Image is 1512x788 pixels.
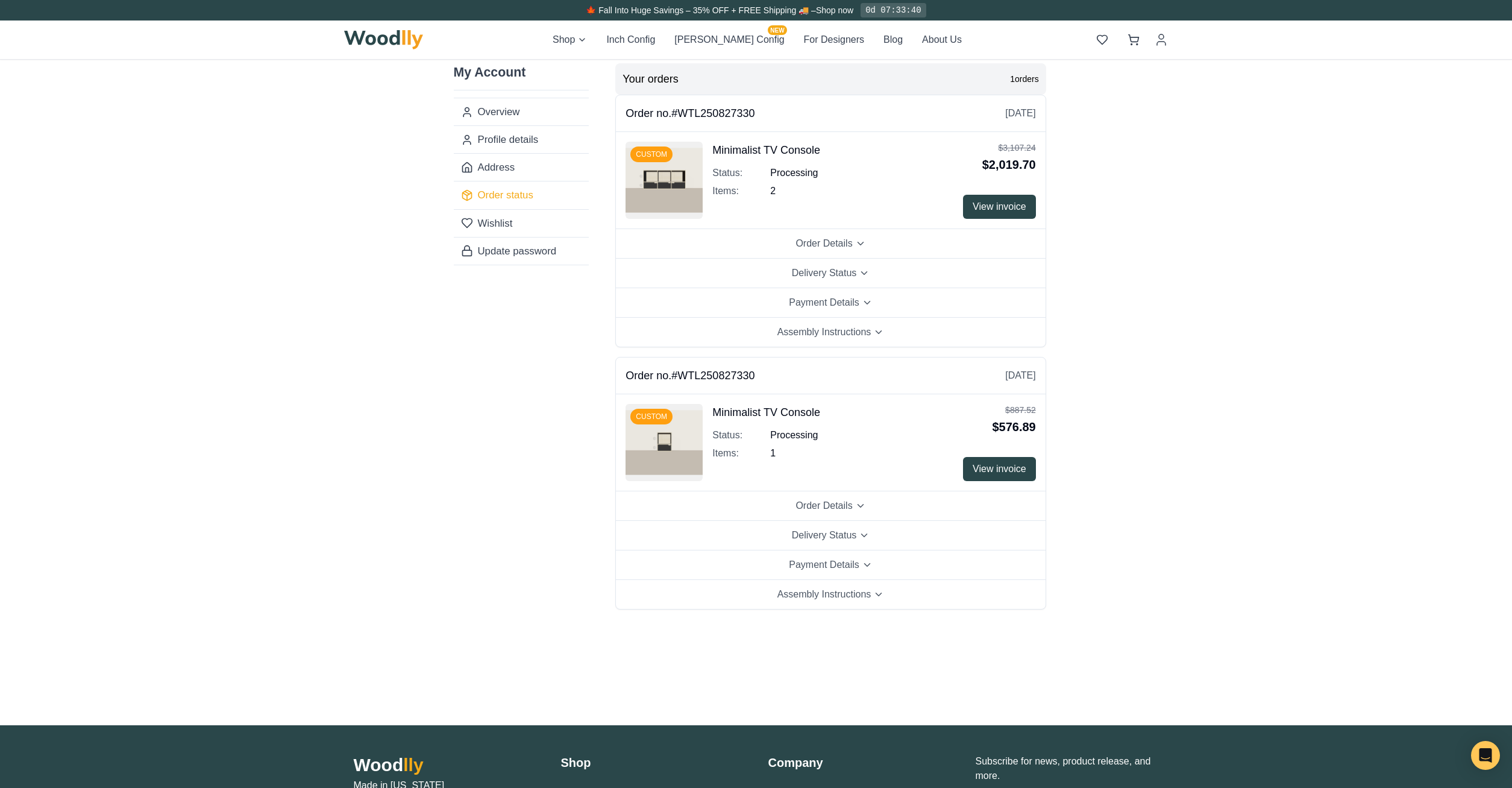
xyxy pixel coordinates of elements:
div: 0d 07:33:40 [861,3,926,17]
span: Delivery Status [792,266,857,280]
span: Items: [712,446,770,461]
button: Order Details [616,491,1045,521]
div: $887.52 [992,404,1035,416]
a: Order status [454,181,589,209]
img: Minimalist TV Console [626,404,703,481]
button: [PERSON_NAME] ConfigNEW [674,33,784,47]
span: Assembly Instructions [777,587,871,602]
h4: Minimalist TV Console [712,142,820,159]
h2: Your orders [623,71,678,87]
img: Woodlly [344,30,424,49]
span: [DATE] [1005,368,1035,383]
button: Delivery Status [616,259,1045,288]
img: Minimalist TV Console [626,142,703,219]
span: lly [403,755,423,775]
div: $3,107.24 [982,142,1036,154]
span: View invoice [973,462,1026,476]
button: Payment Details [616,288,1045,318]
span: processing [770,166,818,180]
p: Subscribe for news, product release, and more. [976,754,1159,783]
button: View invoice [963,195,1036,219]
span: 1 [770,446,776,461]
h2: Wood [354,754,537,776]
button: Blog [883,33,903,47]
button: Assembly Instructions [616,318,1045,347]
button: Inch Config [606,33,655,47]
div: CUSTOM [630,147,673,162]
span: View invoice [973,200,1026,214]
h3: Order no. #WTL250827330 [626,367,754,384]
span: 1 orders [1010,73,1038,85]
button: For Designers [804,33,864,47]
span: 2 [770,184,776,198]
button: Order Details [616,229,1045,259]
h4: Minimalist TV Console [712,404,820,421]
a: Overview [454,98,589,125]
span: [DATE] [1005,106,1035,121]
a: Shop now [816,5,853,15]
button: Shop [553,33,587,47]
span: Payment Details [789,295,859,310]
button: About Us [922,33,962,47]
span: Status: [712,166,770,180]
span: NEW [768,25,786,35]
h3: Company [768,754,952,771]
div: $2,019.70 [982,156,1036,173]
button: Delivery Status [616,521,1045,550]
span: Payment Details [789,558,859,572]
span: Order Details [795,236,852,251]
span: Assembly Instructions [777,325,871,339]
span: Items: [712,184,770,198]
span: processing [770,428,818,443]
h3: Shop [561,754,744,771]
a: Wishlist [454,209,589,237]
div: CUSTOM [630,409,673,424]
button: Assembly Instructions [616,580,1045,609]
button: View invoice [963,457,1036,481]
span: Delivery Status [792,528,857,543]
span: Status: [712,428,770,443]
a: Update password [454,237,589,265]
h3: Order no. #WTL250827330 [626,105,754,122]
h2: My Account [454,63,589,90]
div: $576.89 [992,418,1035,435]
a: Profile details [454,125,589,153]
span: 🍁 Fall Into Huge Savings – 35% OFF + FREE Shipping 🚚 – [586,5,815,15]
div: Open Intercom Messenger [1471,741,1500,770]
button: Payment Details [616,550,1045,580]
span: Order Details [795,499,852,513]
a: Address [454,153,589,181]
